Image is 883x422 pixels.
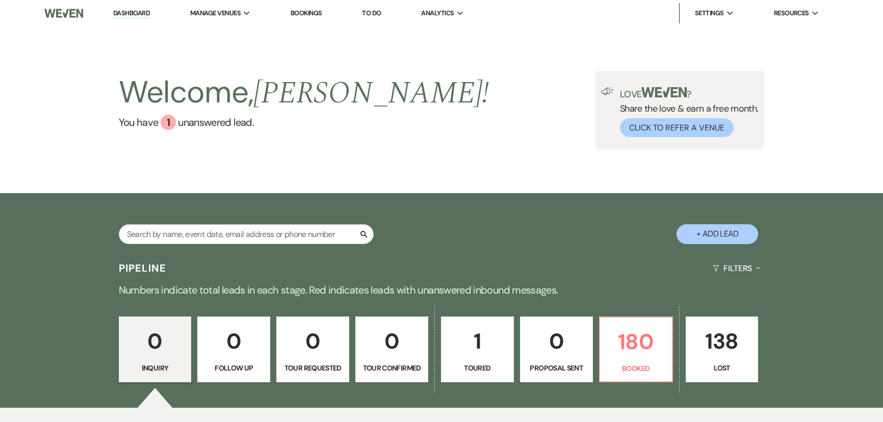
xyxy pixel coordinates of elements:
[620,118,734,137] button: Click to Refer a Venue
[119,71,489,115] h2: Welcome,
[599,316,673,383] a: 180Booked
[614,87,759,137] div: Share the love & earn a free month.
[520,316,593,383] a: 0Proposal Sent
[362,362,422,374] p: Tour Confirmed
[606,325,666,359] p: 180
[527,324,586,358] p: 0
[421,8,454,18] span: Analytics
[620,87,759,99] p: Love ?
[119,115,489,130] a: You have 1 unanswered lead.
[695,8,724,18] span: Settings
[44,3,83,24] img: Weven Logo
[362,9,381,17] a: To Do
[677,224,758,244] button: + Add Lead
[686,316,759,383] a: 138Lost
[113,9,150,18] a: Dashboard
[283,362,343,374] p: Tour Requested
[190,8,241,18] span: Manage Venues
[527,362,586,374] p: Proposal Sent
[74,282,809,298] p: Numbers indicate total leads in each stage. Red indicates leads with unanswered inbound messages.
[692,362,752,374] p: Lost
[276,316,349,383] a: 0Tour Requested
[283,324,343,358] p: 0
[119,224,374,244] input: Search by name, event date, email address or phone number
[119,261,167,275] h3: Pipeline
[692,324,752,358] p: 138
[601,87,614,95] img: loud-speaker-illustration.svg
[441,316,514,383] a: 1Toured
[355,316,428,383] a: 0Tour Confirmed
[448,324,507,358] p: 1
[125,362,185,374] p: Inquiry
[362,324,422,358] p: 0
[774,8,809,18] span: Resources
[197,316,270,383] a: 0Follow Up
[204,362,264,374] p: Follow Up
[204,324,264,358] p: 0
[641,87,687,97] img: weven-logo-green.svg
[253,70,489,117] span: [PERSON_NAME] !
[606,363,666,374] p: Booked
[125,324,185,358] p: 0
[119,316,192,383] a: 0Inquiry
[448,362,507,374] p: Toured
[161,115,176,130] div: 1
[709,255,764,282] button: Filters
[291,9,322,17] a: Bookings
